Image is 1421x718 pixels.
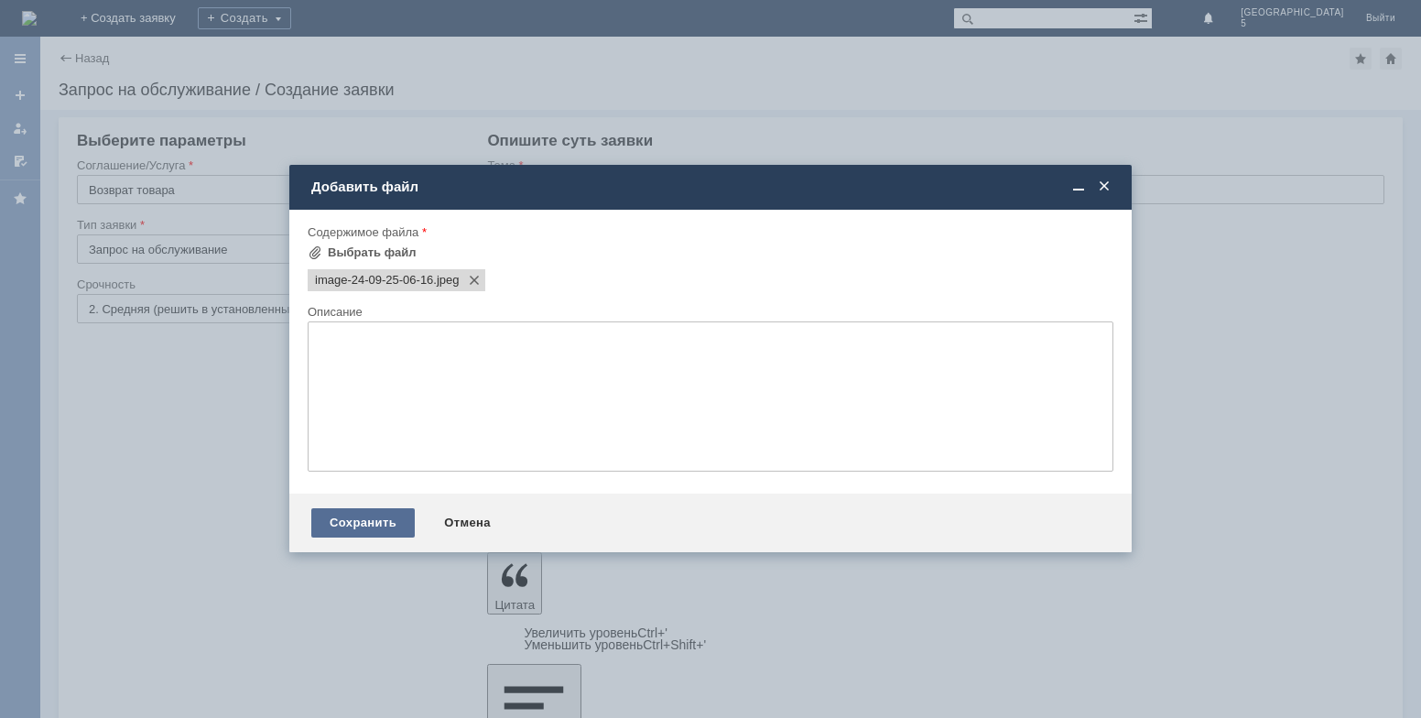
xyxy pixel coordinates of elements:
div: Выбрать файл [328,245,417,260]
div: Добавить файл [311,179,1113,195]
div: Описание [308,306,1110,318]
span: Закрыть [1095,179,1113,195]
span: image-24-09-25-06-16.jpeg [433,273,459,288]
span: image-24-09-25-06-16.jpeg [315,273,433,288]
div: Содержимое файла [308,226,1110,238]
span: Свернуть (Ctrl + M) [1069,179,1088,195]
